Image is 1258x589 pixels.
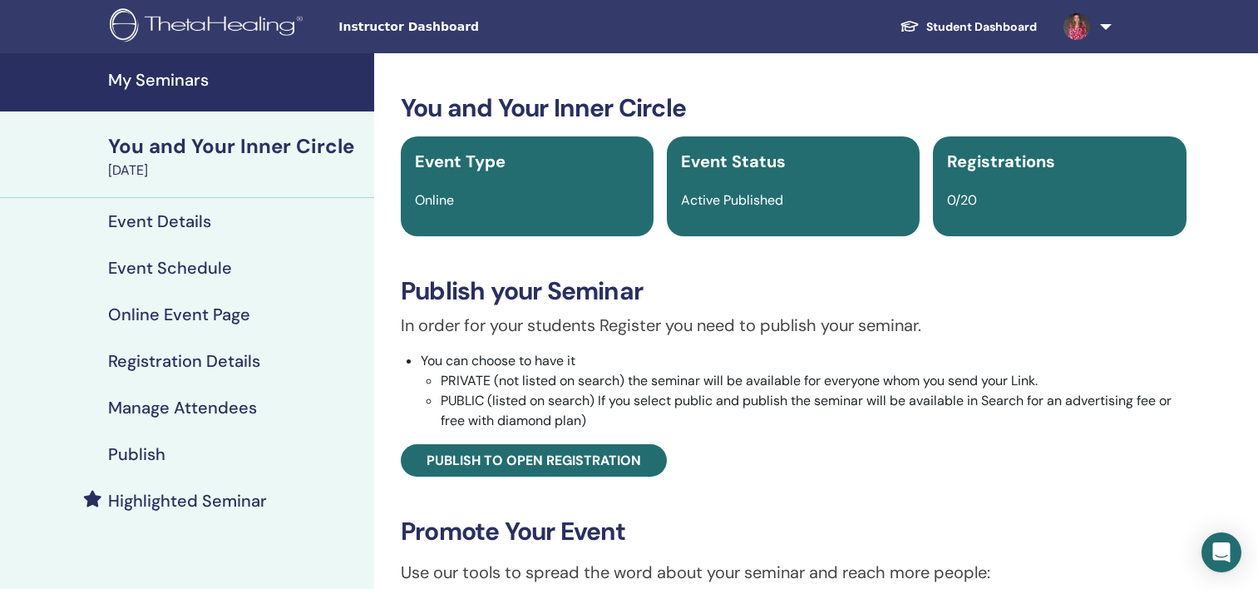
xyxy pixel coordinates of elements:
p: In order for your students Register you need to publish your seminar. [401,313,1186,338]
h4: Manage Attendees [108,398,257,418]
h4: Event Details [108,211,211,231]
h4: Event Schedule [108,258,232,278]
h3: Promote Your Event [401,517,1186,547]
div: [DATE] [108,161,364,181]
a: Student Dashboard [886,12,1050,42]
h4: My Seminars [108,70,364,90]
li: PUBLIC (listed on search) If you select public and publish the seminar will be available in Searc... [441,391,1186,431]
span: Online [415,191,454,209]
div: Open Intercom Messenger [1201,532,1241,572]
span: Registrations [947,151,1055,172]
h3: You and Your Inner Circle [401,93,1186,123]
span: Event Status [681,151,786,172]
div: You and Your Inner Circle [108,132,364,161]
h4: Online Event Page [108,304,250,324]
a: Publish to open registration [401,444,667,477]
h4: Publish [108,444,165,464]
li: PRIVATE (not listed on search) the seminar will be available for everyone whom you send your Link. [441,371,1186,391]
p: Use our tools to spread the word about your seminar and reach more people: [401,560,1186,585]
h3: Publish your Seminar [401,276,1186,306]
img: logo.png [110,8,308,46]
span: Publish to open registration [427,452,641,469]
li: You can choose to have it [421,351,1186,431]
a: You and Your Inner Circle[DATE] [98,132,374,181]
span: Event Type [415,151,506,172]
img: graduation-cap-white.svg [900,19,920,33]
span: 0/20 [947,191,977,209]
span: Instructor Dashboard [338,18,588,36]
h4: Highlighted Seminar [108,491,267,511]
h4: Registration Details [108,351,260,371]
img: default.jpg [1063,13,1090,40]
span: Active Published [681,191,783,209]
